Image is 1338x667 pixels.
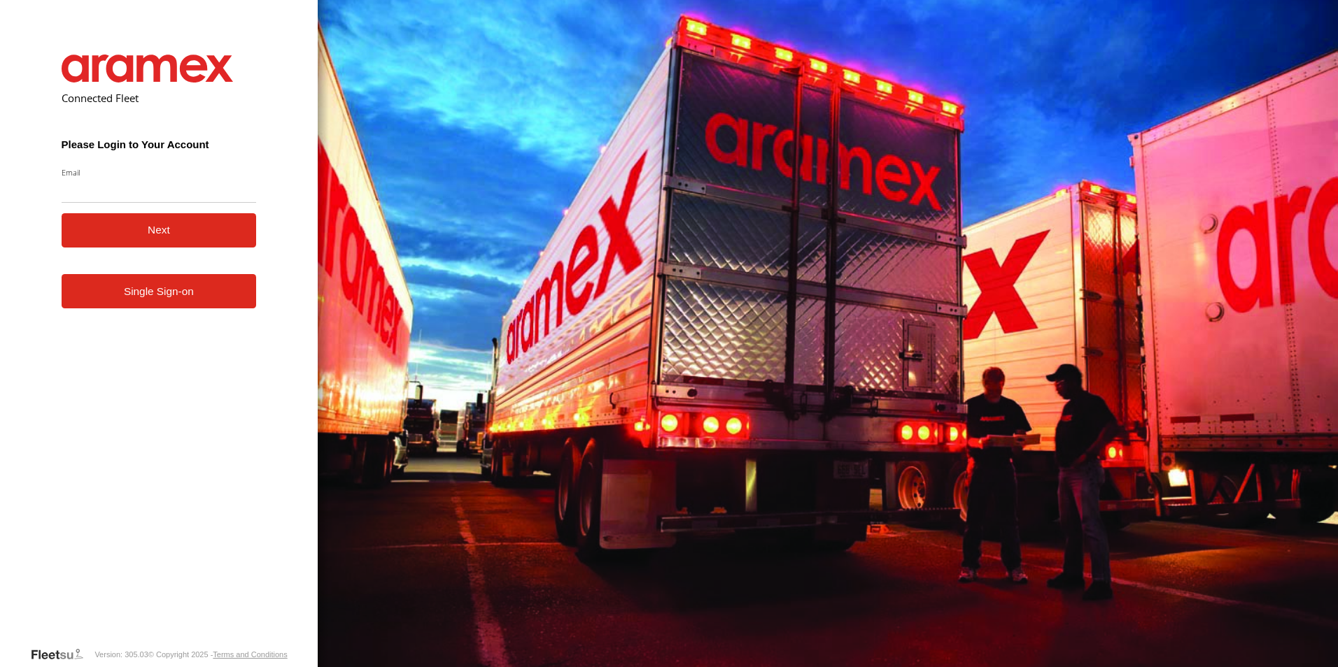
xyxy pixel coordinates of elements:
[62,274,257,308] a: Single Sign-on
[213,650,287,659] a: Terms and Conditions
[62,91,257,105] h2: Connected Fleet
[30,647,94,661] a: Visit our Website
[148,650,288,659] div: © Copyright 2025 -
[62,138,257,150] h3: Please Login to Your Account
[62,55,234,83] img: Aramex
[94,650,148,659] div: Version: 305.03
[62,167,257,178] label: Email
[62,213,257,248] button: Next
